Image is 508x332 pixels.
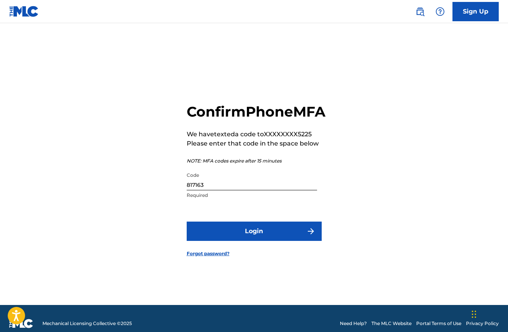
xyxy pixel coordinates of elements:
div: Drag [472,303,476,326]
div: Help [432,4,448,19]
img: logo [9,319,33,328]
img: f7272a7cc735f4ea7f67.svg [306,227,316,236]
iframe: Chat Widget [469,295,508,332]
a: Privacy Policy [466,320,499,327]
a: Forgot password? [187,250,230,257]
a: Portal Terms of Use [416,320,461,327]
a: Sign Up [452,2,499,21]
a: Need Help? [340,320,367,327]
a: The MLC Website [371,320,412,327]
img: help [435,7,445,16]
p: We have texted a code to XXXXXXXX5225 [187,130,326,139]
a: Public Search [412,4,428,19]
img: MLC Logo [9,6,39,17]
p: NOTE: MFA codes expire after 15 minutes [187,158,326,164]
button: Login [187,222,322,241]
span: Mechanical Licensing Collective © 2025 [42,320,132,327]
p: Required [187,192,317,199]
h2: Confirm Phone MFA [187,103,326,120]
p: Please enter that code in the space below [187,139,326,148]
img: search [415,7,425,16]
